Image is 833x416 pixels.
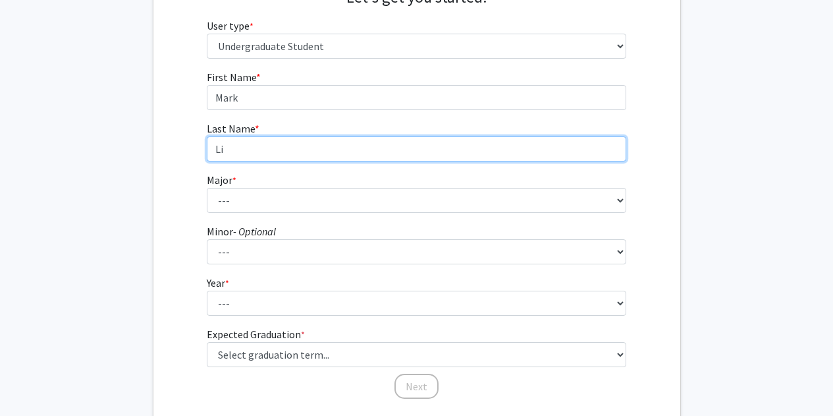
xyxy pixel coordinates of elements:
[394,374,439,399] button: Next
[233,225,276,238] i: - Optional
[207,326,305,342] label: Expected Graduation
[10,357,56,406] iframe: Chat
[207,223,276,239] label: Minor
[207,71,256,84] span: First Name
[207,172,236,188] label: Major
[207,18,254,34] label: User type
[207,275,229,291] label: Year
[207,122,255,135] span: Last Name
